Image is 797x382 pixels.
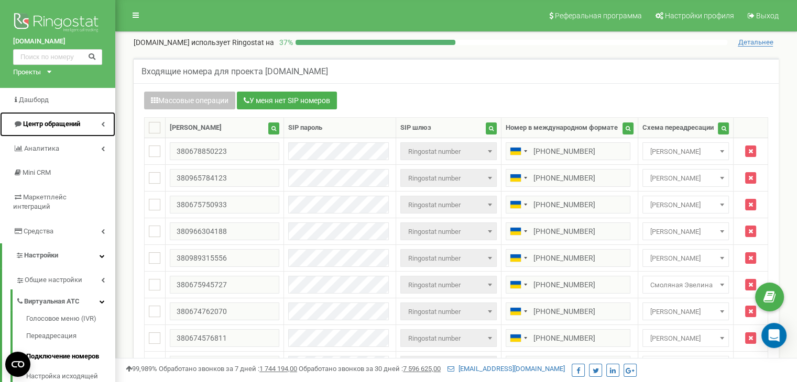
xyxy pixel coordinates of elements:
u: 1 744 194,00 [259,365,297,373]
button: У меня нет SIP номеров [237,92,337,109]
span: Ringostat number [400,356,497,374]
span: Центр обращений [23,120,80,128]
input: 050 123 4567 [506,329,630,347]
button: Массовые операции [144,92,235,109]
a: Настройки [2,243,115,268]
span: Смоляная Эвелина [646,278,725,293]
span: Выход [756,12,779,20]
input: 050 123 4567 [506,142,630,160]
span: Ringostat number [404,305,494,319]
input: 050 123 4567 [506,356,630,374]
span: Василенко Ксения [646,198,725,212]
div: Telephone country code [506,223,530,240]
div: SIP шлюз [400,123,431,133]
span: Средства [24,227,53,235]
input: 050 123 4567 [506,196,630,214]
img: Ringostat logo [13,10,102,37]
span: Дашборд [19,96,49,104]
p: 37 % [274,37,296,48]
span: Маркетплейс интеграций [13,193,67,211]
input: 050 123 4567 [506,249,630,267]
input: 050 123 4567 [506,222,630,240]
span: Ringostat number [400,329,497,347]
span: Ringostat number [404,144,494,159]
span: Обработано звонков за 30 дней : [299,365,441,373]
span: Обработано звонков за 7 дней : [159,365,297,373]
a: [EMAIL_ADDRESS][DOMAIN_NAME] [447,365,565,373]
div: Схема переадресации [642,123,714,133]
span: Оверченко Тетяна [646,224,725,239]
div: Telephone country code [506,276,530,293]
span: Юнак Анна [646,331,725,346]
div: Open Intercom Messenger [761,323,787,348]
input: 050 123 4567 [506,276,630,294]
a: Общие настройки [16,268,115,289]
div: Номер в международном формате [506,123,618,133]
span: Юнак Анна [642,356,729,374]
th: SIP пароль [284,118,396,138]
div: [PERSON_NAME] [170,123,222,133]
span: Ringostat number [400,196,497,214]
span: Ringostat number [400,276,497,294]
span: Мельник Ольга [646,144,725,159]
span: Мельник Ольга [642,142,729,160]
span: Ringostat number [400,249,497,267]
span: Ringostat number [404,198,494,212]
span: Настройки профиля [665,12,734,20]
div: Telephone country code [506,356,530,373]
span: использует Ringostat на [191,38,274,47]
a: Виртуальная АТС [16,289,115,311]
span: Настройки [24,251,58,259]
input: Поиск по номеру [13,49,102,65]
span: Ringostat number [400,169,497,187]
button: Open CMP widget [5,352,30,377]
u: 7 596 625,00 [403,365,441,373]
a: Подключение номеров [26,346,115,367]
span: Mini CRM [23,168,51,176]
a: [DOMAIN_NAME] [13,37,102,47]
span: Оверченко Тетяна [642,222,729,240]
div: Проекты [13,68,41,77]
input: 050 123 4567 [506,169,630,187]
span: Ringostat number [400,222,497,240]
span: Аналитика [24,144,59,152]
span: Дегнера Мирослава [642,249,729,267]
span: Мельник Ольга [642,302,729,320]
div: Telephone country code [506,143,530,160]
p: [DOMAIN_NAME] [134,37,274,48]
span: Ringostat number [404,251,494,266]
span: Детальнее [738,38,773,47]
span: Василенко Ксения [642,196,729,214]
span: Дегнера Мирослава [646,251,725,266]
h5: Входящие номера для проекта [DOMAIN_NAME] [141,67,328,76]
div: Telephone country code [506,196,530,213]
span: Ringostat number [404,331,494,346]
span: Юнак Анна [642,329,729,347]
span: Мельник Ольга [646,305,725,319]
div: Telephone country code [506,330,530,346]
span: Юнак Анна [646,171,725,186]
span: Ringostat number [404,171,494,186]
span: Реферальная программа [555,12,642,20]
div: Telephone country code [506,250,530,266]
span: Смоляная Эвелина [642,276,729,294]
span: Виртуальная АТС [24,297,80,307]
span: Ringostat number [400,302,497,320]
div: Telephone country code [506,303,530,320]
div: Telephone country code [506,170,530,186]
span: Юнак Анна [642,169,729,187]
span: Ringostat number [404,278,494,293]
a: Переадресация [26,326,115,346]
input: 050 123 4567 [506,302,630,320]
a: Голосовое меню (IVR) [26,314,115,327]
span: Ringostat number [404,224,494,239]
span: Ringostat number [400,142,497,160]
span: Общие настройки [25,275,82,285]
span: 99,989% [126,365,157,373]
